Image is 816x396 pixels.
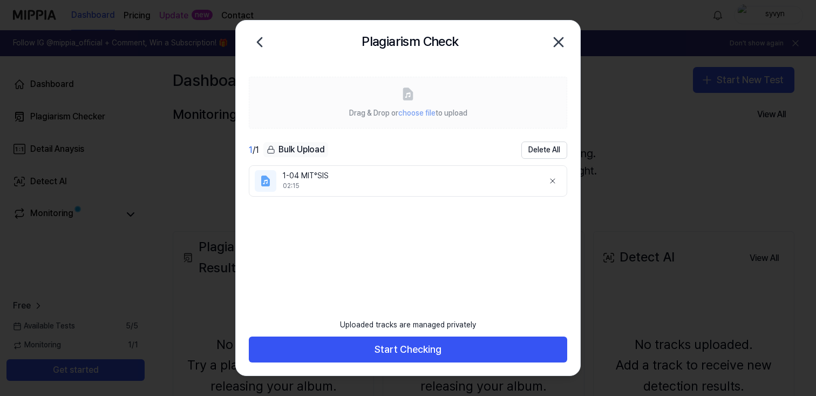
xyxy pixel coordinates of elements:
[263,142,328,158] button: Bulk Upload
[521,142,567,159] button: Delete All
[334,313,482,337] div: Uploaded tracks are managed privately
[398,109,436,117] span: choose file
[249,145,253,155] span: 1
[283,182,535,191] div: 02:15
[349,109,467,117] span: Drag & Drop or to upload
[249,144,259,157] div: / 1
[283,171,535,182] div: 1-04 MIT°SIS
[249,337,567,363] button: Start Checking
[263,142,328,157] div: Bulk Upload
[362,31,458,52] h2: Plagiarism Check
